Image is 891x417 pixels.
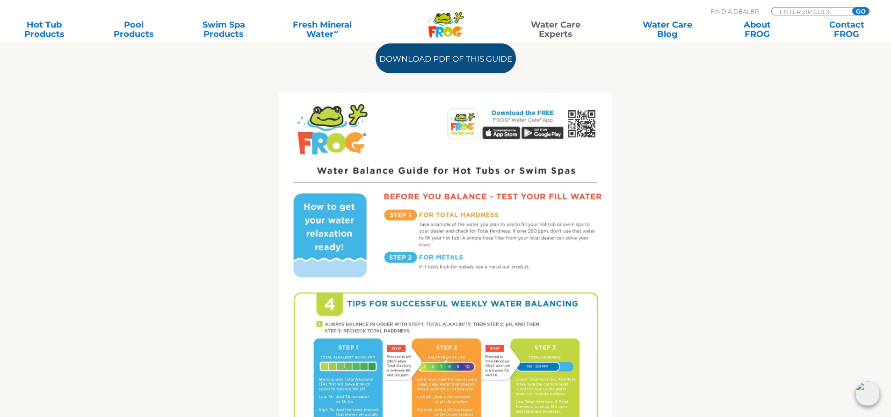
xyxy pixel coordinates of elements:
sup: ∞ [333,28,338,35]
p: Find A Dealer [710,7,759,15]
a: Fresh MineralWater∞ [278,20,366,39]
a: Water CareBlog [632,20,702,39]
a: Download PDF of this Guide [376,43,516,73]
a: PoolProducts [99,20,169,39]
a: Hot TubProducts [9,20,79,39]
a: ContactFROG [812,20,882,39]
input: Zip Code Form [779,7,842,15]
a: AboutFROG [722,20,792,39]
img: openIcon [855,382,880,406]
input: GO [852,7,869,15]
a: Swim SpaProducts [189,20,259,39]
a: Water CareExperts [499,20,612,39]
